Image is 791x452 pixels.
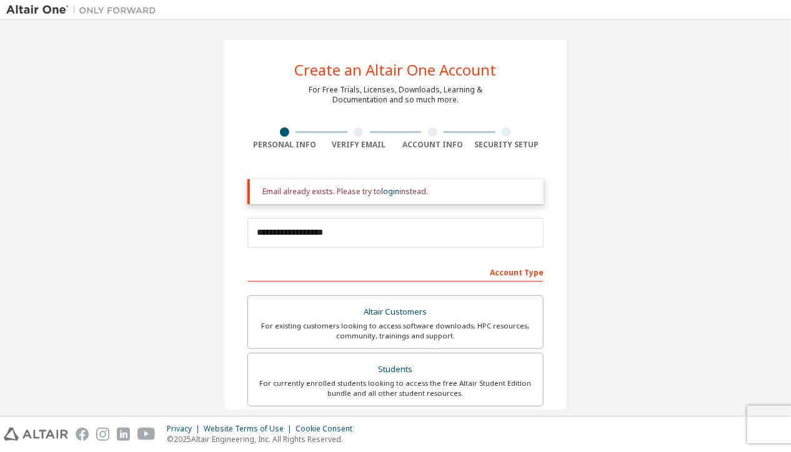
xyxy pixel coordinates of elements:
[256,303,535,321] div: Altair Customers
[247,140,322,150] div: Personal Info
[470,140,544,150] div: Security Setup
[247,262,544,282] div: Account Type
[295,62,497,77] div: Create an Altair One Account
[256,321,535,341] div: For existing customers looking to access software downloads, HPC resources, community, trainings ...
[256,361,535,378] div: Students
[117,428,130,441] img: linkedin.svg
[296,424,360,434] div: Cookie Consent
[167,434,360,445] p: © 2025 Altair Engineering, Inc. All Rights Reserved.
[137,428,156,441] img: youtube.svg
[395,140,470,150] div: Account Info
[76,428,89,441] img: facebook.svg
[322,140,396,150] div: Verify Email
[167,424,204,434] div: Privacy
[309,85,482,105] div: For Free Trials, Licenses, Downloads, Learning & Documentation and so much more.
[6,4,162,16] img: Altair One
[96,428,109,441] img: instagram.svg
[204,424,296,434] div: Website Terms of Use
[262,187,534,197] div: Email already exists. Please try to instead.
[381,186,399,197] a: login
[256,378,535,398] div: For currently enrolled students looking to access the free Altair Student Edition bundle and all ...
[4,428,68,441] img: altair_logo.svg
